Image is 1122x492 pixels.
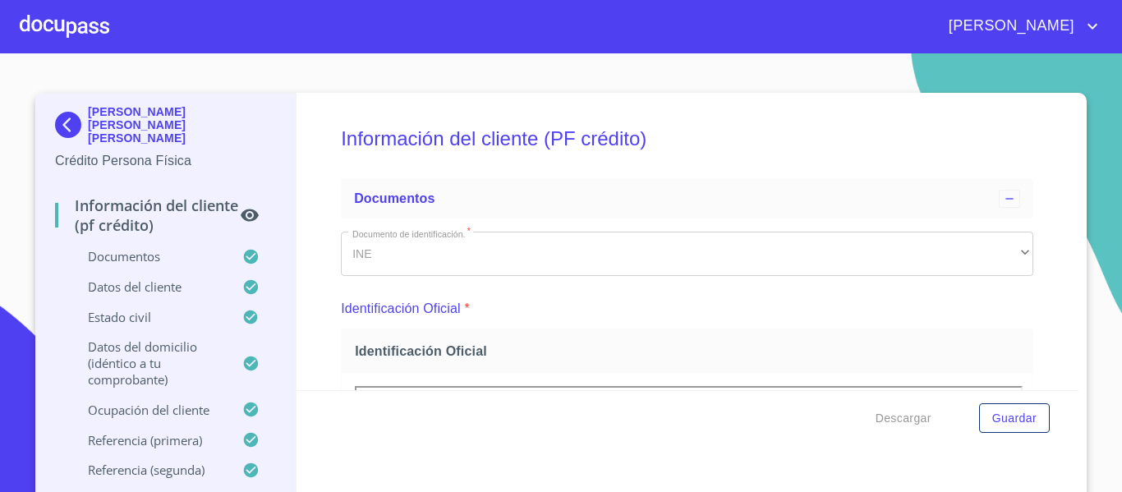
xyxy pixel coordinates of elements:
img: Docupass spot blue [55,112,88,138]
p: Información del cliente (PF crédito) [55,195,240,235]
p: Ocupación del Cliente [55,402,242,418]
p: Crédito Persona Física [55,151,276,171]
p: Identificación Oficial [341,299,461,319]
p: Estado Civil [55,309,242,325]
p: [PERSON_NAME] [PERSON_NAME] [PERSON_NAME] [88,105,276,145]
p: Documentos [55,248,242,264]
p: Referencia (segunda) [55,462,242,478]
p: Referencia (primera) [55,432,242,448]
div: INE [341,232,1033,276]
button: Descargar [869,403,938,434]
span: [PERSON_NAME] [936,13,1083,39]
h5: Información del cliente (PF crédito) [341,105,1033,172]
span: Guardar [992,408,1037,429]
button: account of current user [936,13,1102,39]
span: Documentos [354,191,435,205]
span: Identificación Oficial [355,343,1026,360]
div: [PERSON_NAME] [PERSON_NAME] [PERSON_NAME] [55,105,276,151]
p: Datos del cliente [55,278,242,295]
p: Datos del domicilio (idéntico a tu comprobante) [55,338,242,388]
div: Documentos [341,179,1033,218]
button: Guardar [979,403,1050,434]
span: Descargar [876,408,931,429]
